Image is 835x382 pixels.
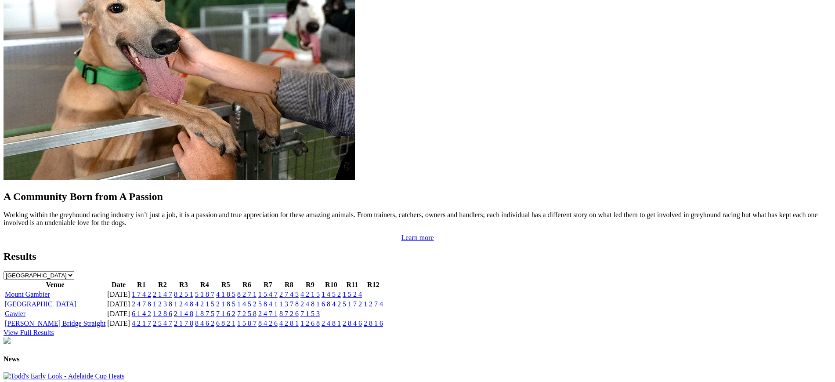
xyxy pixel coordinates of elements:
th: R6 [237,280,257,289]
th: R10 [321,280,341,289]
a: 1 2 7 4 [364,300,383,308]
a: 1 4 5 2 [322,291,341,298]
a: View Full Results [4,329,54,336]
a: 1 4 5 2 [237,300,257,308]
a: 6 8 2 1 [216,320,235,327]
th: Venue [4,280,106,289]
a: 2 7 4 5 [279,291,299,298]
a: Learn more [401,234,434,241]
a: 2 4 7 8 [132,300,151,308]
a: 8 7 2 6 [279,310,299,317]
a: 1 7 4 2 [132,291,151,298]
a: Gawler [5,310,25,317]
a: 2 8 1 6 [364,320,383,327]
a: 7 2 5 8 [237,310,257,317]
a: 8 4 6 2 [195,320,214,327]
a: 8 2 5 1 [174,291,193,298]
th: R5 [216,280,236,289]
a: 4 2 1 5 [195,300,214,308]
a: [GEOGRAPHIC_DATA] [5,300,76,308]
a: 7 1 6 2 [216,310,235,317]
a: 1 8 7 5 [195,310,214,317]
th: R11 [342,280,362,289]
h2: Results [4,251,831,262]
a: 2 8 4 6 [343,320,362,327]
a: 2 5 4 7 [153,320,172,327]
a: 1 5 8 7 [237,320,257,327]
a: 5 1 7 2 [343,300,362,308]
img: Todd's Early Look - Adelaide Cup Heats [4,372,124,380]
h4: News [4,355,831,363]
img: chasers_homepage.jpg [4,337,11,344]
a: 2 1 8 5 [216,300,235,308]
th: Date [107,280,130,289]
a: 2 1 4 7 [153,291,172,298]
a: 1 2 8 6 [153,310,172,317]
a: 2 4 7 1 [258,310,278,317]
td: [DATE] [107,309,130,318]
a: 2 1 7 8 [174,320,193,327]
th: R8 [279,280,299,289]
th: R12 [363,280,383,289]
th: R1 [131,280,152,289]
a: 1 3 7 8 [279,300,299,308]
a: 1 5 2 4 [343,291,362,298]
a: 6 1 4 2 [132,310,151,317]
a: 1 5 4 7 [258,291,278,298]
a: [PERSON_NAME] Bridge Straight [5,320,105,327]
a: 2 4 8 1 [322,320,341,327]
td: [DATE] [107,319,130,328]
a: Mount Gambier [5,291,50,298]
a: 5 1 8 7 [195,291,214,298]
a: 1 2 3 8 [153,300,172,308]
th: R2 [152,280,173,289]
a: 8 2 7 1 [237,291,257,298]
h2: A Community Born from A Passion [4,191,831,203]
a: 4 2 1 5 [300,291,320,298]
a: 7 1 5 3 [300,310,320,317]
a: 1 2 6 8 [300,320,320,327]
a: 5 8 4 1 [258,300,278,308]
a: 4 1 8 5 [216,291,235,298]
a: 2 4 8 1 [300,300,320,308]
a: 4 2 1 7 [132,320,151,327]
th: R9 [300,280,320,289]
a: 4 2 8 1 [279,320,299,327]
th: R3 [174,280,194,289]
a: 8 4 2 6 [258,320,278,327]
th: R4 [195,280,215,289]
td: [DATE] [107,300,130,309]
p: Working within the greyhound racing industry isn’t just a job, it is a passion and true appreciat... [4,211,831,227]
a: 2 1 4 8 [174,310,193,317]
a: 6 8 4 2 [322,300,341,308]
a: 1 2 4 8 [174,300,193,308]
th: R7 [258,280,278,289]
td: [DATE] [107,290,130,299]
